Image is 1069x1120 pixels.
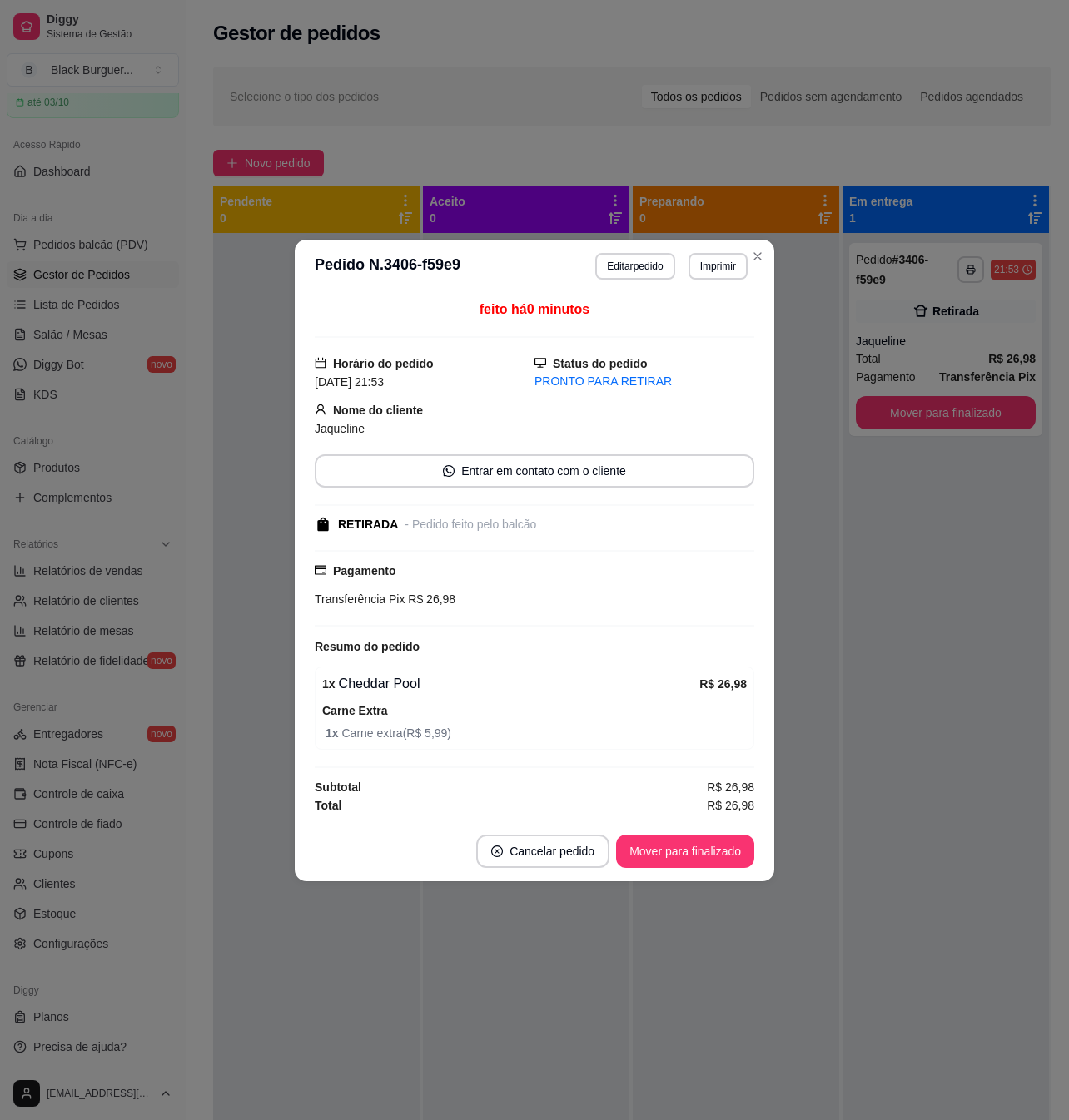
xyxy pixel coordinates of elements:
strong: R$ 26,98 [699,677,747,691]
strong: Horário do pedido [333,357,434,370]
div: RETIRADA [338,516,398,533]
span: Transferência Pix [315,592,405,606]
button: close-circleCancelar pedido [476,835,609,868]
div: Cheddar Pool [322,674,699,694]
span: calendar [315,357,326,369]
span: credit-card [315,564,326,576]
span: whats-app [443,465,455,477]
span: R$ 26,98 [405,592,455,606]
strong: Total [315,799,341,812]
strong: 1 x [322,677,336,691]
strong: Resumo do pedido [315,640,420,653]
div: - Pedido feito pelo balcão [405,516,536,533]
span: R$ 26,98 [707,796,754,815]
strong: Pagamento [333,564,395,577]
button: Close [744,243,771,270]
strong: Subtotal [315,781,361,794]
span: R$ 26,98 [707,778,754,796]
span: user [315,404,326,415]
button: Imprimir [689,253,748,280]
button: Mover para finalizado [616,835,754,868]
strong: Carne Extra [322,704,388,717]
strong: 1 x [326,726,341,740]
button: Editarpedido [595,253,674,280]
button: whats-appEntrar em contato com o cliente [315,454,754,488]
span: desktop [534,357,546,369]
strong: Status do pedido [553,357,648,370]
span: Jaqueline [315,422,365,435]
h3: Pedido N. 3406-f59e9 [315,253,460,280]
div: PRONTO PARA RETIRAR [534,373,754,390]
span: close-circle [491,845,503,857]
span: Carne extra ( R$ 5,99 ) [326,724,747,742]
span: [DATE] 21:53 [315,375,384,389]
span: feito há 0 minutos [480,302,589,316]
strong: Nome do cliente [333,404,423,417]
